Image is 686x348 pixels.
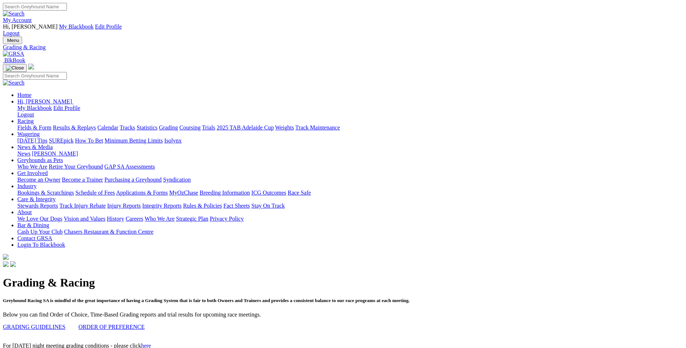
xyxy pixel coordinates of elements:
[17,124,51,131] a: Fields & Form
[17,157,63,163] a: Greyhounds as Pets
[116,190,168,196] a: Applications & Forms
[17,190,683,196] div: Industry
[3,324,65,330] a: GRADING GUIDELINES
[17,150,683,157] div: News & Media
[3,57,25,63] a: BlkBook
[17,229,63,235] a: Cash Up Your Club
[145,216,175,222] a: Who We Are
[17,98,73,105] a: Hi, [PERSON_NAME]
[10,261,16,267] img: twitter.svg
[3,276,683,289] h1: Grading & Racing
[17,98,72,105] span: Hi, [PERSON_NAME]
[4,57,25,63] span: BlkBook
[176,216,208,222] a: Strategic Plan
[17,177,60,183] a: Become an Owner
[120,124,135,131] a: Tracks
[17,150,30,157] a: News
[217,124,274,131] a: 2025 TAB Adelaide Cup
[17,216,683,222] div: About
[3,261,9,267] img: facebook.svg
[7,38,19,43] span: Menu
[3,24,683,37] div: My Account
[17,111,34,118] a: Logout
[75,190,115,196] a: Schedule of Fees
[17,242,65,248] a: Login To Blackbook
[3,72,67,80] input: Search
[183,203,222,209] a: Rules & Policies
[163,177,191,183] a: Syndication
[17,105,683,118] div: Hi, [PERSON_NAME]
[169,190,198,196] a: MyOzChase
[3,24,57,30] span: Hi, [PERSON_NAME]
[275,124,294,131] a: Weights
[49,137,73,144] a: SUREpick
[3,51,24,57] img: GRSA
[3,254,9,260] img: logo-grsa-white.png
[202,124,215,131] a: Trials
[53,124,96,131] a: Results & Replays
[3,37,22,44] button: Toggle navigation
[287,190,311,196] a: Race Safe
[164,137,182,144] a: Isolynx
[17,170,48,176] a: Get Involved
[62,177,103,183] a: Become a Trainer
[105,137,163,144] a: Minimum Betting Limits
[28,64,34,69] img: logo-grsa-white.png
[3,30,20,36] a: Logout
[64,216,105,222] a: Vision and Values
[17,203,683,209] div: Care & Integrity
[49,164,103,170] a: Retire Your Greyhound
[17,137,683,144] div: Wagering
[75,137,103,144] a: How To Bet
[59,24,94,30] a: My Blackbook
[17,203,58,209] a: Stewards Reports
[3,298,683,304] h5: Greyhound Racing SA is mindful of the great importance of having a Grading System that is fair to...
[200,190,250,196] a: Breeding Information
[32,150,78,157] a: [PERSON_NAME]
[97,124,118,131] a: Calendar
[17,229,683,235] div: Bar & Dining
[3,17,32,23] a: My Account
[17,137,47,144] a: [DATE] Tips
[3,3,67,10] input: Search
[3,44,683,51] div: Grading & Racing
[17,164,47,170] a: Who We Are
[107,203,141,209] a: Injury Reports
[17,124,683,131] div: Racing
[17,235,52,241] a: Contact GRSA
[17,144,53,150] a: News & Media
[17,131,40,137] a: Wagering
[59,203,106,209] a: Track Injury Rebate
[210,216,244,222] a: Privacy Policy
[17,164,683,170] div: Greyhounds as Pets
[295,124,340,131] a: Track Maintenance
[251,203,285,209] a: Stay On Track
[137,124,158,131] a: Statistics
[17,177,683,183] div: Get Involved
[159,124,178,131] a: Grading
[95,24,122,30] a: Edit Profile
[17,209,32,215] a: About
[6,65,24,71] img: Close
[3,10,25,17] img: Search
[17,222,49,228] a: Bar & Dining
[125,216,143,222] a: Careers
[17,92,31,98] a: Home
[17,190,74,196] a: Bookings & Scratchings
[17,118,34,124] a: Racing
[105,177,162,183] a: Purchasing a Greyhound
[251,190,286,196] a: ICG Outcomes
[3,64,27,72] button: Toggle navigation
[78,324,145,330] a: ORDER OF PREFERENCE
[17,105,52,111] a: My Blackbook
[17,183,37,189] a: Industry
[54,105,80,111] a: Edit Profile
[105,164,155,170] a: GAP SA Assessments
[142,203,182,209] a: Integrity Reports
[3,80,25,86] img: Search
[179,124,201,131] a: Coursing
[3,311,683,318] p: Below you can find Order of Choice, Time-Based Grading reports and trial results for upcoming rac...
[17,216,62,222] a: We Love Our Dogs
[107,216,124,222] a: History
[223,203,250,209] a: Fact Sheets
